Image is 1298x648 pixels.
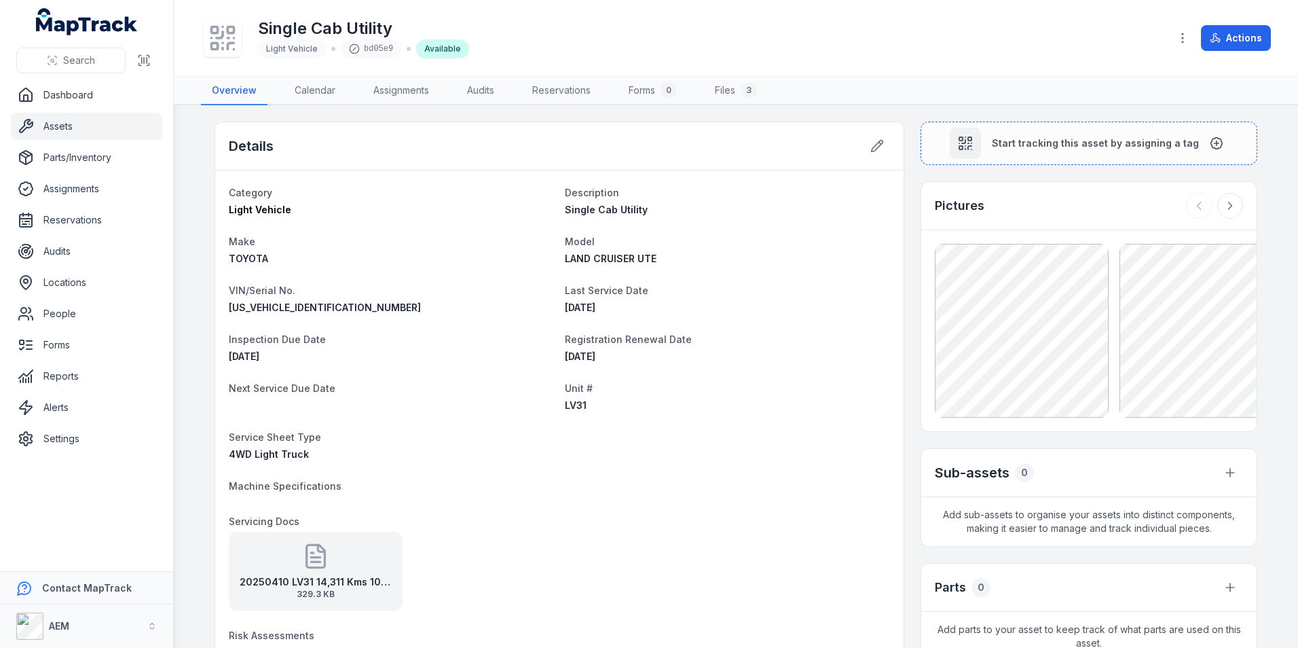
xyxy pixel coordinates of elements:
span: LV31 [565,399,587,411]
span: 329.3 KB [240,589,392,600]
a: Audits [456,77,505,105]
span: Single Cab Utility [565,204,648,215]
span: Inspection Due Date [229,334,326,345]
span: Machine Specifications [229,480,341,492]
a: Assignments [11,175,162,202]
time: 16/11/2025, 12:00:00 am [565,350,595,362]
div: Available [416,39,469,58]
span: Add sub-assets to organise your assets into distinct components, making it easier to manage and t... [921,497,1257,546]
span: [US_VEHICLE_IDENTIFICATION_NUMBER] [229,302,421,313]
time: 20/02/2027, 12:00:00 am [229,350,259,362]
a: Calendar [284,77,346,105]
button: Search [16,48,126,73]
a: People [11,300,162,327]
a: Dashboard [11,82,162,109]
a: Reservations [11,206,162,234]
div: 0 [971,578,990,597]
a: Forms [11,331,162,359]
span: Light Vehicle [266,43,318,54]
a: Parts/Inventory [11,144,162,171]
span: [DATE] [229,350,259,362]
span: [DATE] [565,302,595,313]
strong: Contact MapTrack [42,582,132,594]
span: TOYOTA [229,253,268,264]
a: Reservations [521,77,601,105]
span: Servicing Docs [229,516,299,527]
a: Files3 [704,77,768,105]
span: Last Service Date [565,285,648,296]
div: 3 [741,82,757,98]
span: Risk Assessments [229,630,314,641]
span: Next Service Due Date [229,382,335,394]
h1: Single Cab Utility [258,18,469,39]
span: Unit # [565,382,593,394]
h2: Sub-assets [935,463,1009,482]
button: Start tracking this asset by assigning a tag [921,122,1257,165]
div: 0 [661,82,677,98]
span: Make [229,236,255,247]
a: Overview [201,77,267,105]
time: 10/04/2025, 12:00:00 am [565,302,595,313]
strong: 20250410 LV31 14,311 Kms 10,000 Km Service [240,575,392,589]
div: 0 [1015,463,1034,482]
h3: Parts [935,578,966,597]
span: [DATE] [565,350,595,362]
strong: AEM [49,620,69,632]
div: bd05e9 [341,39,401,58]
a: MapTrack [36,8,138,35]
a: Forms0 [618,77,688,105]
span: Model [565,236,595,247]
a: Audits [11,238,162,265]
span: VIN/Serial No. [229,285,295,296]
a: Assignments [363,77,440,105]
span: Description [565,187,619,198]
span: Registration Renewal Date [565,334,692,345]
a: Alerts [11,394,162,421]
span: Search [63,54,95,67]
span: LAND CRUISER UTE [565,253,656,264]
a: Settings [11,425,162,452]
span: Light Vehicle [229,204,291,215]
h3: Pictures [935,196,984,215]
a: Locations [11,269,162,296]
span: Category [229,187,272,198]
span: Service Sheet Type [229,431,321,443]
span: Start tracking this asset by assigning a tag [992,137,1199,150]
a: Reports [11,363,162,390]
h2: Details [229,137,274,156]
span: 4WD Light Truck [229,448,309,460]
button: Actions [1201,25,1271,51]
a: Assets [11,113,162,140]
